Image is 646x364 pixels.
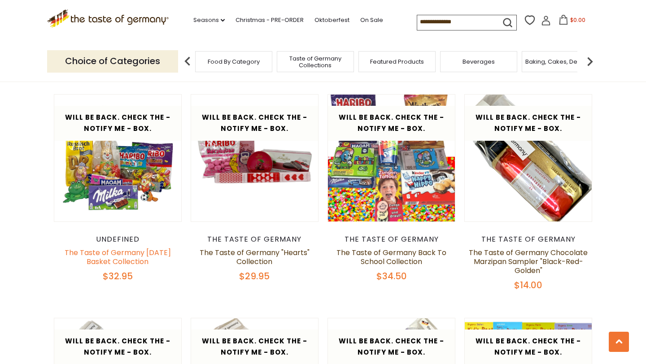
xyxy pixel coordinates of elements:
[103,270,133,282] span: $32.95
[327,235,455,244] div: The Taste of Germany
[236,15,304,25] a: Christmas - PRE-ORDER
[376,270,407,282] span: $34.50
[179,52,196,70] img: previous arrow
[54,95,181,221] img: The Taste of Germany Easter Basket Collection
[581,52,599,70] img: next arrow
[525,58,595,65] a: Baking, Cakes, Desserts
[570,16,585,24] span: $0.00
[65,247,171,267] a: The Taste of Germany [DATE] Basket Collection
[469,247,588,276] a: The Taste of Germany Chocolate Marzipan Sampler "Black-Red-Golden"
[360,15,383,25] a: On Sale
[239,270,270,282] span: $29.95
[279,55,351,69] a: Taste of Germany Collections
[54,235,182,244] div: undefined
[200,247,310,267] a: The Taste of Germany "Hearts" Collection
[514,279,542,291] span: $14.00
[47,50,178,72] p: Choice of Categories
[465,95,592,221] img: The Taste of Germany Chocolate Marzipan Sampler "Black-Red-Golden"
[314,15,349,25] a: Oktoberfest
[464,235,592,244] div: The Taste of Germany
[463,58,495,65] a: Beverages
[193,15,225,25] a: Seasons
[336,247,446,267] a: The Taste of Germany Back To School Collection
[191,235,319,244] div: The Taste of Germany
[191,95,318,221] img: The Taste of Germany "Hearts" Collection
[553,15,591,28] button: $0.00
[208,58,260,65] a: Food By Category
[328,95,455,221] img: The Taste of Germany Back To School Collection
[370,58,424,65] a: Featured Products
